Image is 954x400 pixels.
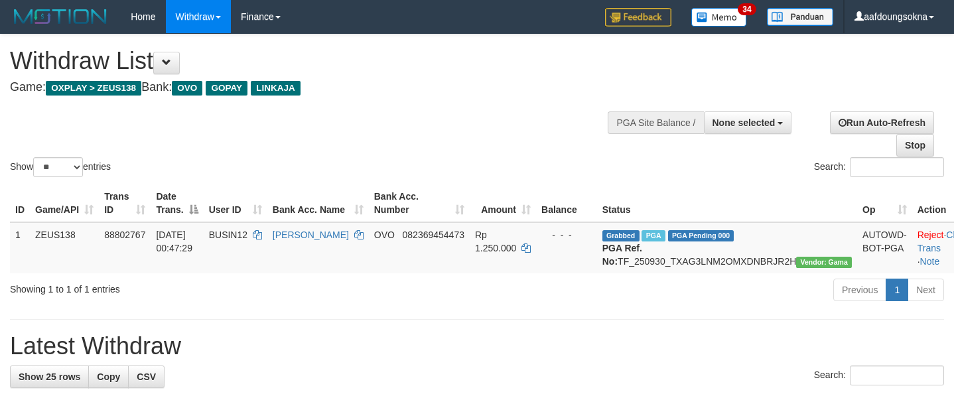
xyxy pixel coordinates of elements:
a: Stop [896,134,934,157]
span: Grabbed [602,230,640,241]
div: PGA Site Balance / [608,111,703,134]
span: BUSIN12 [209,230,247,240]
th: Amount: activate to sort column ascending [470,184,536,222]
label: Search: [814,366,944,385]
h4: Game: Bank: [10,81,623,94]
span: Copy 082369454473 to clipboard [403,230,464,240]
button: None selected [704,111,792,134]
span: OVO [374,230,395,240]
label: Show entries [10,157,111,177]
h1: Withdraw List [10,48,623,74]
th: Status [597,184,857,222]
span: [DATE] 00:47:29 [156,230,192,253]
span: 34 [738,3,756,15]
span: LINKAJA [251,81,301,96]
span: Marked by aafsreyleap [642,230,665,241]
td: AUTOWD-BOT-PGA [857,222,912,273]
th: Bank Acc. Number: activate to sort column ascending [369,184,470,222]
th: Game/API: activate to sort column ascending [30,184,99,222]
a: Previous [833,279,886,301]
th: Bank Acc. Name: activate to sort column ascending [267,184,369,222]
th: Op: activate to sort column ascending [857,184,912,222]
label: Search: [814,157,944,177]
div: - - - [541,228,592,241]
span: Show 25 rows [19,371,80,382]
th: Date Trans.: activate to sort column descending [151,184,203,222]
span: PGA Pending [668,230,734,241]
div: Showing 1 to 1 of 1 entries [10,277,387,296]
input: Search: [850,366,944,385]
a: Note [920,256,940,267]
img: Button%20Memo.svg [691,8,747,27]
a: [PERSON_NAME] [273,230,349,240]
th: ID [10,184,30,222]
select: Showentries [33,157,83,177]
span: OXPLAY > ZEUS138 [46,81,141,96]
img: Feedback.jpg [605,8,671,27]
span: 88802767 [104,230,145,240]
th: Balance [536,184,597,222]
a: Reject [918,230,944,240]
span: GOPAY [206,81,247,96]
td: ZEUS138 [30,222,99,273]
a: Next [908,279,944,301]
input: Search: [850,157,944,177]
a: Show 25 rows [10,366,89,388]
span: CSV [137,371,156,382]
a: Run Auto-Refresh [830,111,934,134]
th: User ID: activate to sort column ascending [204,184,267,222]
span: None selected [713,117,776,128]
a: 1 [886,279,908,301]
a: Copy [88,366,129,388]
span: OVO [172,81,202,96]
th: Trans ID: activate to sort column ascending [99,184,151,222]
td: TF_250930_TXAG3LNM2OMXDNBRJR2H [597,222,857,273]
td: 1 [10,222,30,273]
img: MOTION_logo.png [10,7,111,27]
h1: Latest Withdraw [10,333,944,360]
span: Copy [97,371,120,382]
b: PGA Ref. No: [602,243,642,267]
a: CSV [128,366,165,388]
span: Rp 1.250.000 [475,230,516,253]
img: panduan.png [767,8,833,26]
span: Vendor URL: https://trx31.1velocity.biz [796,257,852,268]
